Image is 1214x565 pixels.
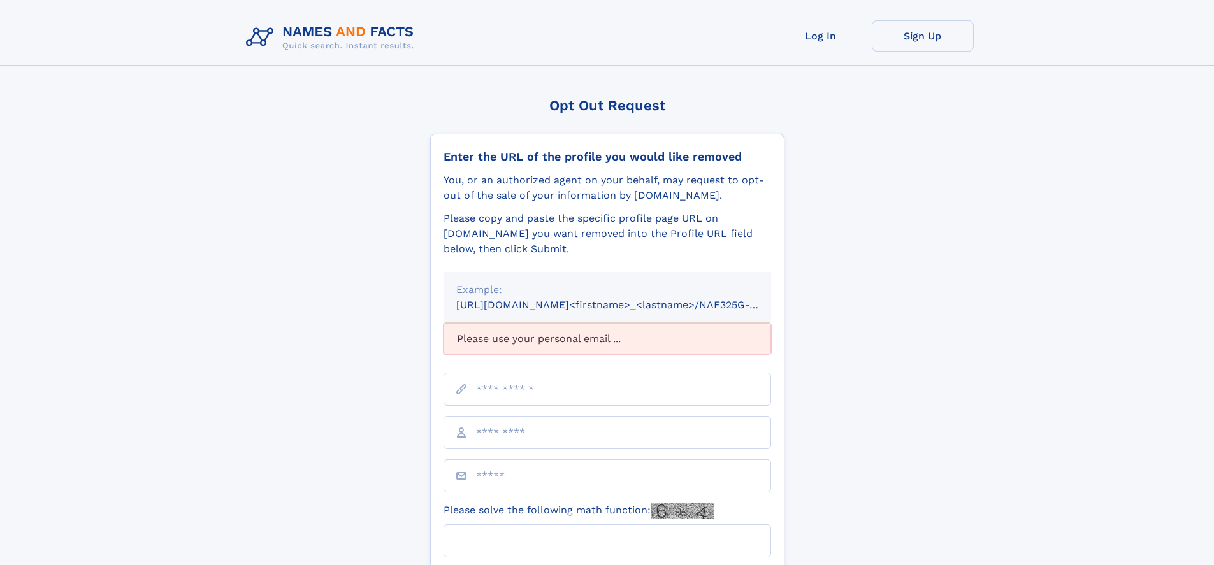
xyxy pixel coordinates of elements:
div: Enter the URL of the profile you would like removed [444,150,771,164]
div: Opt Out Request [430,97,784,113]
label: Please solve the following math function: [444,503,714,519]
a: Sign Up [872,20,974,52]
div: You, or an authorized agent on your behalf, may request to opt-out of the sale of your informatio... [444,173,771,203]
div: Please copy and paste the specific profile page URL on [DOMAIN_NAME] you want removed into the Pr... [444,211,771,257]
small: [URL][DOMAIN_NAME]<firstname>_<lastname>/NAF325G-xxxxxxxx [456,299,795,311]
img: Logo Names and Facts [241,20,424,55]
div: Please use your personal email ... [444,323,771,355]
div: Example: [456,282,758,297]
a: Log In [770,20,872,52]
